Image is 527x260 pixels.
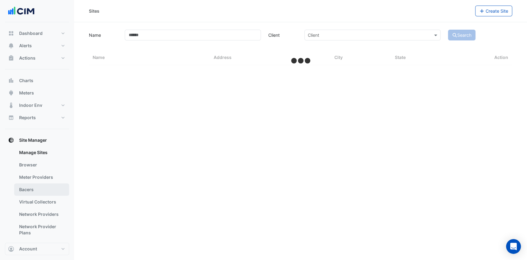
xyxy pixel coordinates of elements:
a: Bacers [14,183,69,196]
span: Indoor Env [19,102,42,108]
app-icon: Charts [8,78,14,84]
button: Site Manager [5,134,69,146]
app-icon: Indoor Env [8,102,14,108]
span: Reports [19,115,36,121]
button: Actions [5,52,69,64]
button: Meters [5,87,69,99]
span: State [395,55,406,60]
span: Account [19,246,37,252]
span: Name [93,55,105,60]
a: Network Providers [14,208,69,220]
span: Meters [19,90,34,96]
app-icon: Alerts [8,43,14,49]
a: Manage Sites [14,146,69,159]
span: Address [213,55,231,60]
app-icon: Site Manager [8,137,14,143]
app-icon: Dashboard [8,30,14,36]
a: Virtual Collectors [14,196,69,208]
span: Actions [19,55,36,61]
app-icon: Meters [8,90,14,96]
a: Metadata Units [14,239,69,251]
span: Site Manager [19,137,47,143]
button: Create Site [475,6,512,16]
button: Reports [5,111,69,124]
span: Action [494,54,508,61]
span: Dashboard [19,30,43,36]
button: Dashboard [5,27,69,40]
div: Sites [89,8,99,14]
label: Client [265,30,300,40]
span: City [334,55,343,60]
img: Company Logo [7,5,35,17]
button: Charts [5,74,69,87]
button: Account [5,243,69,255]
a: Browser [14,159,69,171]
span: Create Site [486,8,508,14]
a: Network Provider Plans [14,220,69,239]
app-icon: Actions [8,55,14,61]
a: Meter Providers [14,171,69,183]
button: Alerts [5,40,69,52]
div: Open Intercom Messenger [506,239,521,254]
app-icon: Reports [8,115,14,121]
span: Charts [19,78,33,84]
span: Alerts [19,43,32,49]
button: Indoor Env [5,99,69,111]
label: Name [85,30,121,40]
